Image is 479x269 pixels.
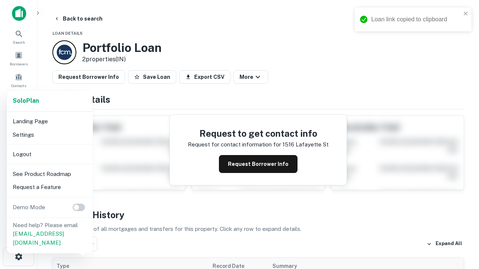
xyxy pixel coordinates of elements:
[10,167,90,181] li: See Product Roadmap
[442,209,479,245] iframe: Chat Widget
[13,221,87,247] p: Need help? Please email
[13,97,39,104] strong: Solo Plan
[371,15,461,24] div: Loan link copied to clipboard
[13,96,39,105] a: SoloPlan
[13,231,64,246] a: [EMAIL_ADDRESS][DOMAIN_NAME]
[463,10,469,18] button: close
[10,180,90,194] li: Request a Feature
[10,203,48,212] p: Demo Mode
[10,128,90,142] li: Settings
[10,148,90,161] li: Logout
[10,115,90,128] li: Landing Page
